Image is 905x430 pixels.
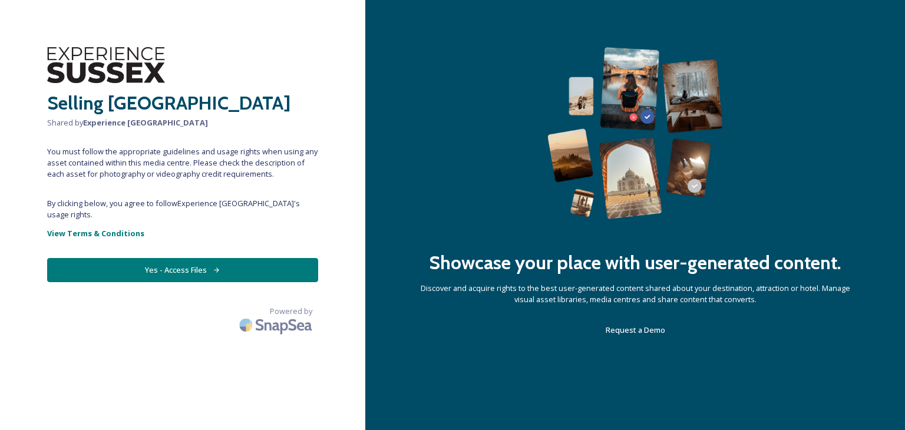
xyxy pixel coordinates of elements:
[47,226,318,240] a: View Terms & Conditions
[412,283,858,305] span: Discover and acquire rights to the best user-generated content shared about your destination, att...
[47,47,165,83] img: WSCC%20ES%20Logo%20-%20Primary%20-%20Black.png
[83,117,208,128] strong: Experience [GEOGRAPHIC_DATA]
[47,89,318,117] h2: Selling [GEOGRAPHIC_DATA]
[47,258,318,282] button: Yes - Access Files
[47,117,318,128] span: Shared by
[606,323,665,337] a: Request a Demo
[606,325,665,335] span: Request a Demo
[47,198,318,220] span: By clicking below, you agree to follow Experience [GEOGRAPHIC_DATA] 's usage rights.
[236,311,318,339] img: SnapSea Logo
[47,146,318,180] span: You must follow the appropriate guidelines and usage rights when using any asset contained within...
[270,306,312,317] span: Powered by
[429,249,841,277] h2: Showcase your place with user-generated content.
[47,228,144,239] strong: View Terms & Conditions
[547,47,723,219] img: 63b42ca75bacad526042e722_Group%20154-p-800.png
